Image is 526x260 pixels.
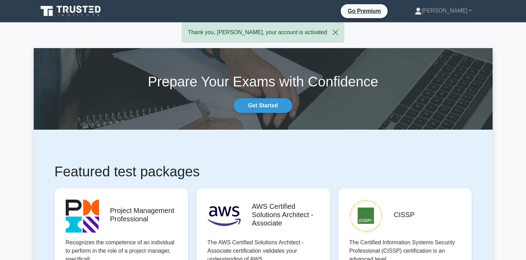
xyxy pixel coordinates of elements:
[343,7,385,15] a: Go Premium
[34,73,493,90] h1: Prepare Your Exams with Confidence
[398,4,488,18] a: [PERSON_NAME]
[182,22,344,43] div: Thank you, [PERSON_NAME], your account is activated
[234,98,292,113] a: Get Started
[327,23,344,42] button: Close
[55,163,472,180] h1: Featured test packages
